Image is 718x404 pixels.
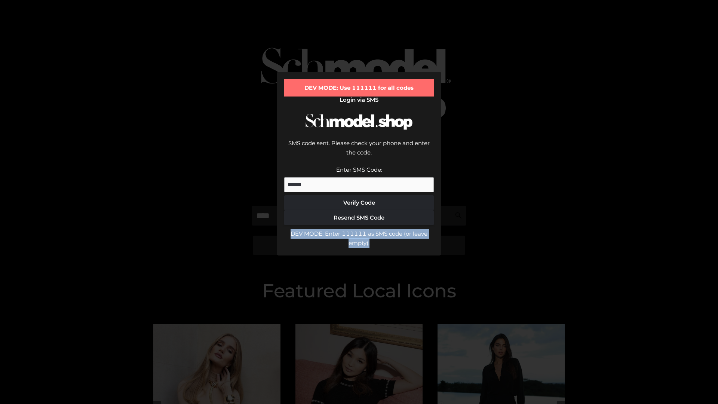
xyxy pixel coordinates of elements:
div: DEV MODE: Use 111111 for all codes [284,79,434,97]
button: Verify Code [284,195,434,210]
h2: Login via SMS [284,97,434,103]
div: SMS code sent. Please check your phone and enter the code. [284,138,434,165]
button: Resend SMS Code [284,210,434,225]
img: Schmodel Logo [303,107,415,137]
div: DEV MODE: Enter 111111 as SMS code (or leave empty). [284,229,434,248]
label: Enter SMS Code: [336,166,382,173]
